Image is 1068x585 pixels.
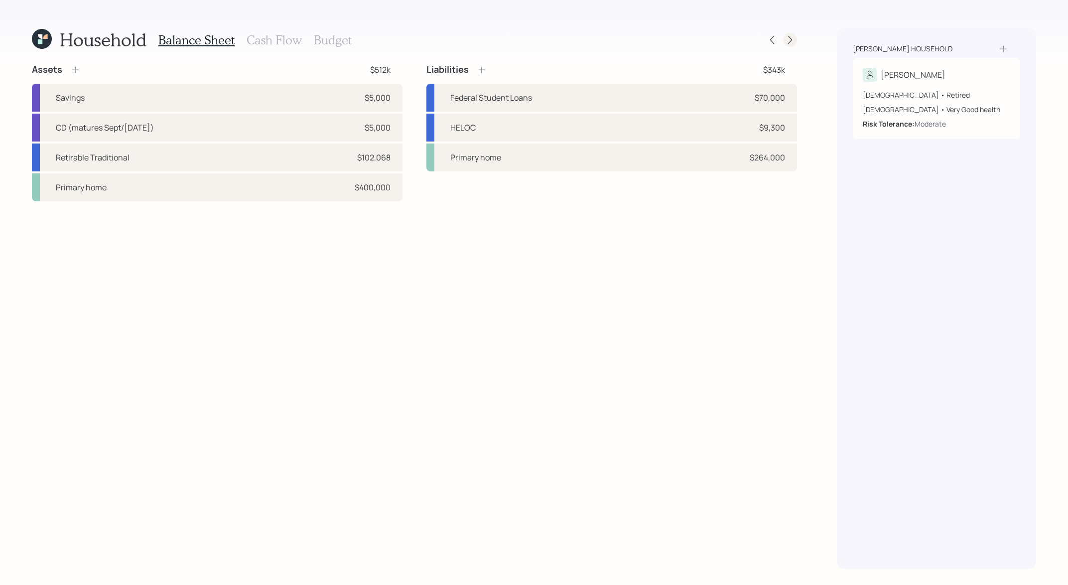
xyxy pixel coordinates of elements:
[881,69,945,81] div: [PERSON_NAME]
[60,29,146,50] h1: Household
[158,33,235,47] h3: Balance Sheet
[853,44,952,54] div: [PERSON_NAME] household
[450,151,501,163] div: Primary home
[314,33,352,47] h3: Budget
[56,181,107,193] div: Primary home
[450,92,532,104] div: Federal Student Loans
[357,151,391,163] div: $102,068
[56,151,130,163] div: Retirable Traditional
[56,122,154,134] div: CD (matures Sept/[DATE])
[915,119,946,129] div: Moderate
[426,64,469,75] h4: Liabilities
[365,92,391,104] div: $5,000
[450,122,476,134] div: HELOC
[56,92,85,104] div: Savings
[863,104,1010,115] div: [DEMOGRAPHIC_DATA] • Very Good health
[370,64,391,76] div: $512k
[863,90,1010,100] div: [DEMOGRAPHIC_DATA] • Retired
[32,64,62,75] h4: Assets
[247,33,302,47] h3: Cash Flow
[763,64,785,76] div: $343k
[863,119,915,129] b: Risk Tolerance:
[750,151,785,163] div: $264,000
[365,122,391,134] div: $5,000
[755,92,785,104] div: $70,000
[759,122,785,134] div: $9,300
[355,181,391,193] div: $400,000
